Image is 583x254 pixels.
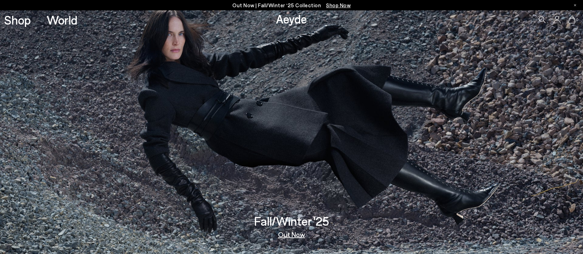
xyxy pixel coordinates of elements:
h3: Fall/Winter '25 [254,215,329,227]
a: 0 [568,16,575,23]
span: Navigate to /collections/new-in [326,2,351,8]
p: Out Now | Fall/Winter ‘25 Collection [232,1,351,10]
a: Aeyde [276,11,307,26]
a: Out Now [278,231,305,238]
span: 0 [575,18,579,22]
a: World [47,14,77,26]
a: Shop [4,14,31,26]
